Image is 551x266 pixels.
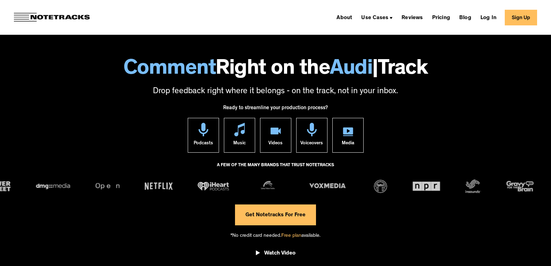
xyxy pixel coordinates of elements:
[188,118,219,153] a: Podcasts
[7,59,544,81] h1: Right on the Track
[123,59,216,81] span: Comment
[505,10,537,25] a: Sign Up
[296,118,327,153] a: Voiceovers
[281,233,301,239] span: Free plan
[372,59,378,81] span: |
[332,118,364,153] a: Media
[456,12,474,23] a: Blog
[224,118,255,153] a: Music
[478,12,499,23] a: Log In
[235,204,316,225] a: Get Notetracks For Free
[429,12,453,23] a: Pricing
[260,118,291,153] a: Videos
[7,86,544,98] p: Drop feedback right where it belongs - on the track, not in your inbox.
[268,136,283,152] div: Videos
[194,136,213,152] div: Podcasts
[233,136,246,152] div: Music
[361,15,388,21] div: Use Cases
[217,160,334,178] div: A FEW OF THE MANY BRANDS THAT TRUST NOTETRACKS
[223,101,328,118] div: Ready to streamline your production process?
[230,225,321,245] div: *No credit card needed. available.
[330,59,372,81] span: Audi
[264,250,295,257] div: Watch Video
[300,136,323,152] div: Voiceovers
[256,245,295,264] a: open lightbox
[334,12,355,23] a: About
[399,12,426,23] a: Reviews
[358,12,395,23] div: Use Cases
[342,136,354,152] div: Media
